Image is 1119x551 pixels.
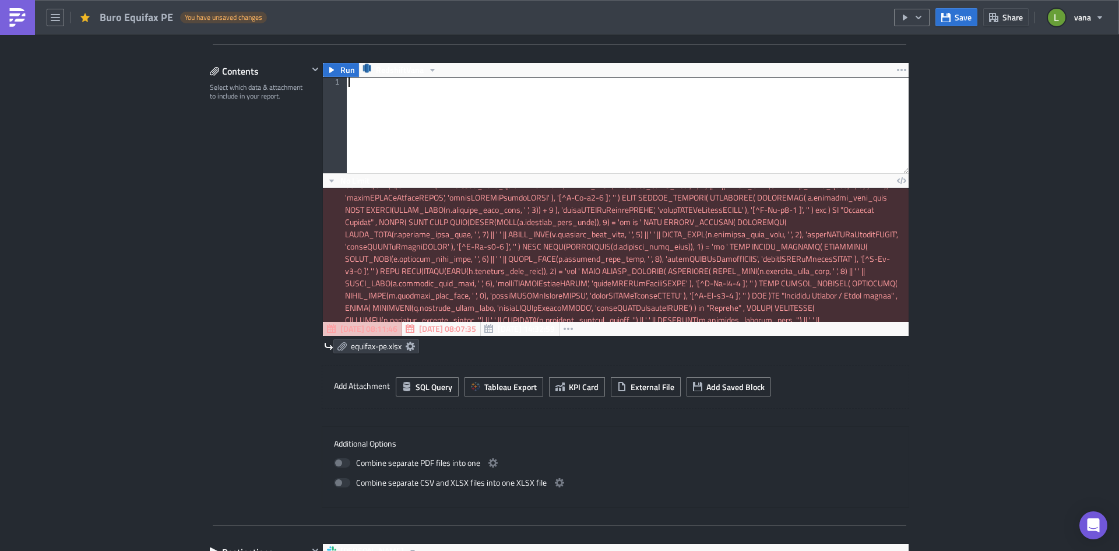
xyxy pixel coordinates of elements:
span: KPI Card [569,381,599,393]
button: No Limit [323,174,374,188]
span: Save [955,11,972,23]
span: [DATE] 08:11:46 [340,322,397,335]
span: External File [631,381,674,393]
span: Add Saved Block [706,381,765,393]
div: Contents [210,62,308,80]
div: Open Intercom Messenger [1079,511,1107,539]
div: Select which data & attachment to include in your report. [210,83,308,101]
button: KPI Card [549,377,605,396]
button: [DATE] 08:07:35 [402,322,481,336]
span: Share [1002,11,1023,23]
button: External File [611,377,681,396]
button: Share [983,8,1029,26]
button: Run [323,63,359,77]
button: [DATE] 08:11:46 [323,322,402,336]
label: Add Attachment [334,377,390,395]
span: [DATE] 14:32:59 [498,322,555,335]
button: Add Saved Block [687,377,771,396]
span: Run [340,63,355,77]
img: Avatar [1047,8,1067,27]
img: PushMetrics [8,8,27,27]
p: Comparto archivo de Equifax para [GEOGRAPHIC_DATA]. [5,5,557,14]
span: equifax-pe.xlsx [351,341,402,352]
div: 1 [323,78,347,87]
span: RedshiftVana [376,63,424,77]
span: Combine separate PDF files into one [356,456,480,470]
span: [DATE] 08:07:35 [419,322,476,335]
label: Additional Options [334,438,897,449]
span: No Limit [340,174,370,187]
button: RedshiftVana [358,63,441,77]
span: Buro Equifax PE [100,10,174,24]
span: SQL Query [416,381,452,393]
button: Tableau Export [465,377,543,396]
button: Hide content [308,62,322,76]
button: SQL Query [396,377,459,396]
span: vana [1074,11,1091,23]
button: vana [1041,5,1110,30]
span: Combine separate CSV and XLSX files into one XLSX file [356,476,547,490]
span: Tableau Export [484,381,537,393]
body: Rich Text Area. Press ALT-0 for help. [5,5,557,14]
button: Save [935,8,977,26]
span: You have unsaved changes [185,13,262,22]
a: equifax-pe.xlsx [333,339,419,353]
button: [DATE] 14:32:59 [480,322,559,336]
